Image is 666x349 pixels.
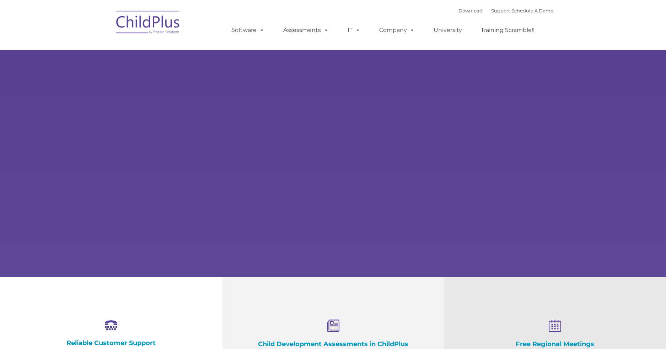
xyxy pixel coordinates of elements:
[224,23,272,37] a: Software
[113,6,184,41] img: ChildPlus by Procare Solutions
[479,340,630,348] h4: Free Regional Meetings
[36,339,187,347] h4: Reliable Customer Support
[258,340,409,348] h4: Child Development Assessments in ChildPlus
[372,23,422,37] a: Company
[276,23,336,37] a: Assessments
[458,8,553,13] font: |
[426,23,469,37] a: University
[511,8,553,13] a: Schedule A Demo
[458,8,483,13] a: Download
[474,23,542,37] a: Training Scramble!!
[491,8,510,13] a: Support
[340,23,367,37] a: IT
